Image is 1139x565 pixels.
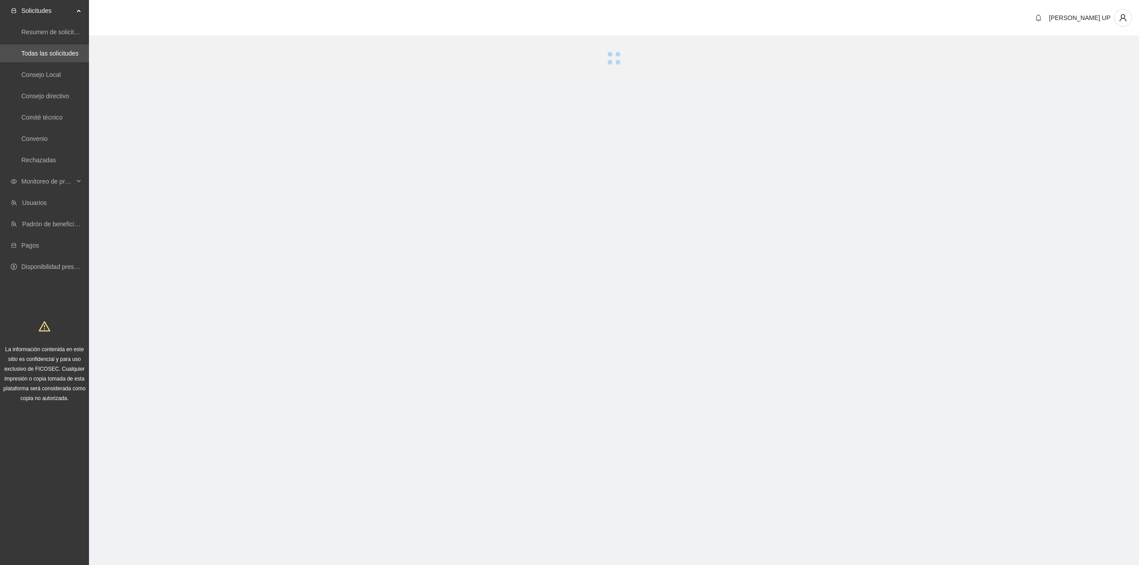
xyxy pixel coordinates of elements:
[11,8,17,14] span: inbox
[21,2,74,20] span: Solicitudes
[21,114,63,121] a: Comité técnico
[21,92,69,100] a: Consejo directivo
[1032,14,1045,21] span: bell
[21,71,61,78] a: Consejo Local
[21,135,48,142] a: Convenio
[21,172,74,190] span: Monitoreo de proyectos
[22,220,88,228] a: Padrón de beneficiarios
[11,178,17,184] span: eye
[21,28,121,36] a: Resumen de solicitudes por aprobar
[22,199,47,206] a: Usuarios
[1115,14,1131,22] span: user
[21,242,39,249] a: Pagos
[39,321,50,332] span: warning
[1114,9,1132,27] button: user
[21,263,97,270] a: Disponibilidad presupuestal
[1031,11,1046,25] button: bell
[21,50,78,57] a: Todas las solicitudes
[4,346,86,401] span: La información contenida en este sitio es confidencial y para uso exclusivo de FICOSEC. Cualquier...
[1049,14,1111,21] span: [PERSON_NAME] UP
[21,156,56,164] a: Rechazadas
